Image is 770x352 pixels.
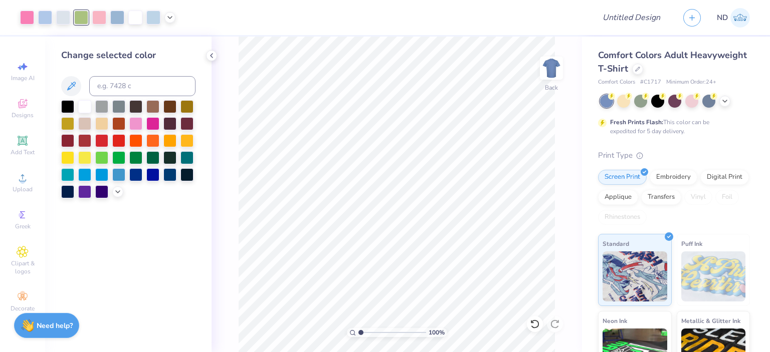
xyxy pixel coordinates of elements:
[610,118,733,136] div: This color can be expedited for 5 day delivery.
[11,304,35,312] span: Decorate
[650,170,697,185] div: Embroidery
[37,321,73,330] strong: Need help?
[598,190,638,205] div: Applique
[13,185,33,193] span: Upload
[603,315,627,326] span: Neon Ink
[640,78,661,87] span: # C1717
[429,328,445,337] span: 100 %
[717,8,750,28] a: ND
[641,190,681,205] div: Transfers
[598,49,747,75] span: Comfort Colors Adult Heavyweight T-Shirt
[598,170,647,185] div: Screen Print
[5,259,40,275] span: Clipart & logos
[598,210,647,225] div: Rhinestones
[15,222,31,230] span: Greek
[603,238,629,249] span: Standard
[11,74,35,82] span: Image AI
[717,12,728,24] span: ND
[681,238,702,249] span: Puff Ink
[598,150,750,161] div: Print Type
[684,190,712,205] div: Vinyl
[12,111,34,119] span: Designs
[61,49,196,62] div: Change selected color
[681,315,740,326] span: Metallic & Glitter Ink
[11,148,35,156] span: Add Text
[89,76,196,96] input: e.g. 7428 c
[595,8,668,28] input: Untitled Design
[715,190,739,205] div: Foil
[666,78,716,87] span: Minimum Order: 24 +
[730,8,750,28] img: Nikita Dekate
[545,83,558,92] div: Back
[610,118,663,126] strong: Fresh Prints Flash:
[598,78,635,87] span: Comfort Colors
[541,58,561,78] img: Back
[700,170,749,185] div: Digital Print
[603,251,667,301] img: Standard
[681,251,746,301] img: Puff Ink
